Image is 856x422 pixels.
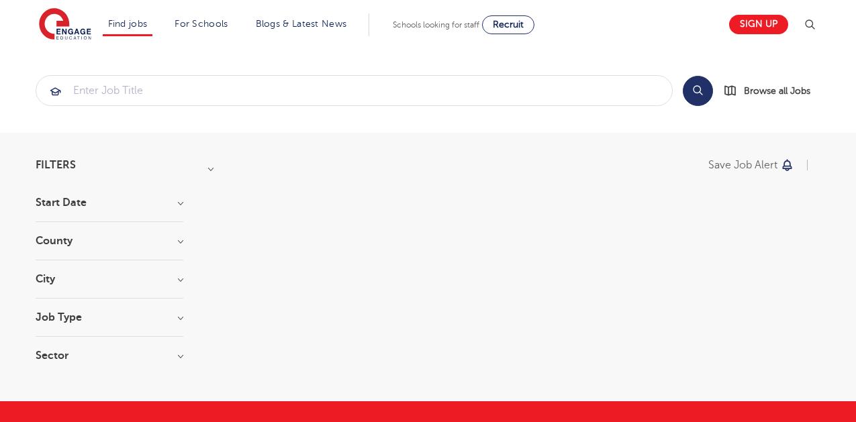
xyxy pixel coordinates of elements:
a: Blogs & Latest News [256,19,347,29]
span: Schools looking for staff [393,20,479,30]
a: Recruit [482,15,534,34]
a: Sign up [729,15,788,34]
h3: Start Date [36,197,183,208]
span: Filters [36,160,76,170]
h3: Job Type [36,312,183,323]
h3: City [36,274,183,284]
a: For Schools [175,19,228,29]
h3: Sector [36,350,183,361]
button: Search [683,76,713,106]
h3: County [36,235,183,246]
a: Find jobs [108,19,148,29]
p: Save job alert [708,160,777,170]
a: Browse all Jobs [724,83,821,99]
span: Browse all Jobs [744,83,810,99]
div: Submit [36,75,673,106]
img: Engage Education [39,8,91,42]
span: Recruit [493,19,524,30]
button: Save job alert [708,160,795,170]
input: Submit [36,76,672,105]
